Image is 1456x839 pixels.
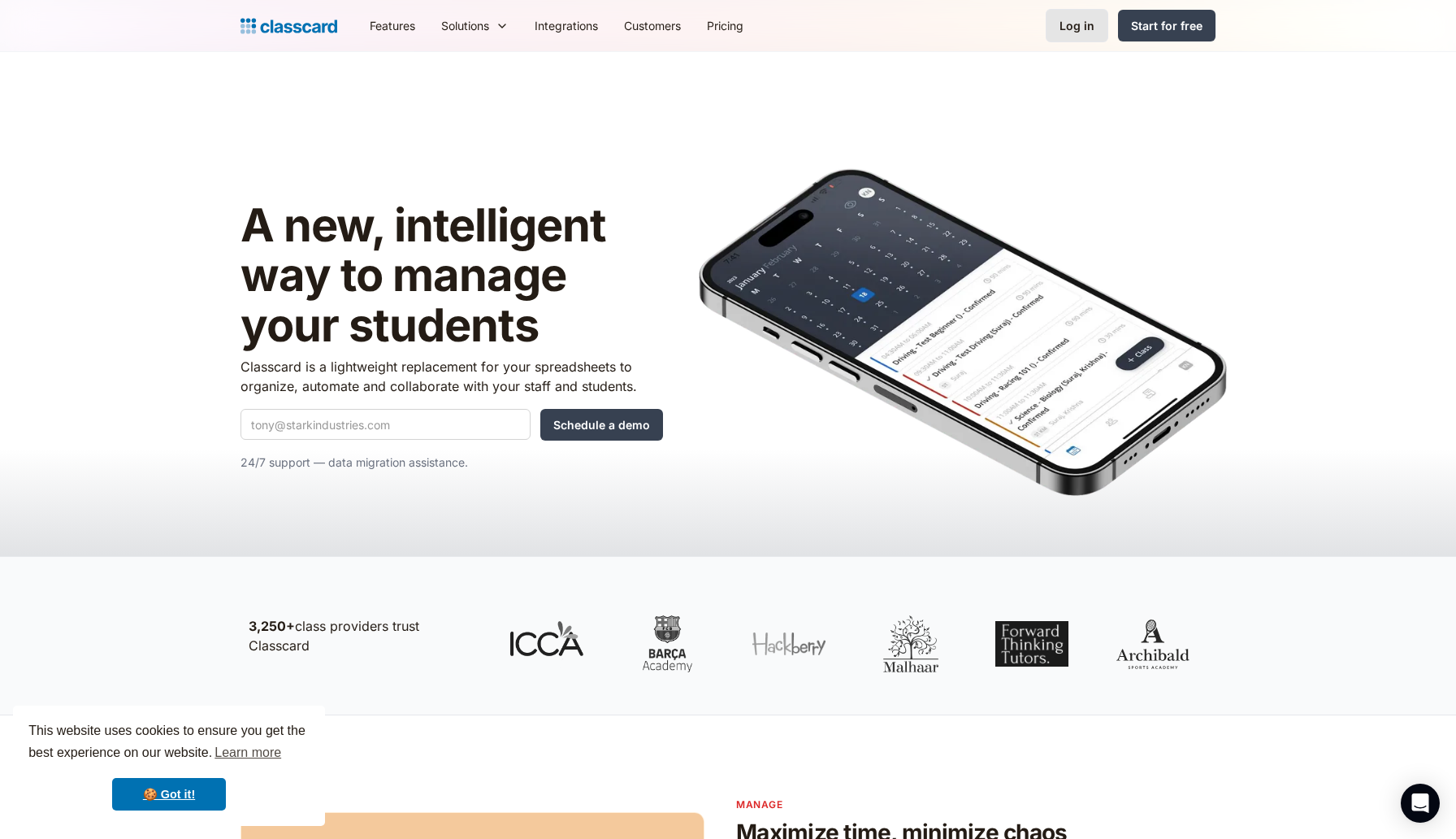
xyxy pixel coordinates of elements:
[522,7,611,44] a: Integrations
[1046,9,1108,42] a: Log in
[240,409,531,440] input: tony@starkindustries.com
[428,7,522,44] div: Solutions
[1131,17,1202,34] div: Start for free
[540,409,663,441] input: Schedule a demo
[736,797,1215,812] p: Manage
[240,453,663,472] p: 24/7 support — data migration assistance.
[13,706,325,826] div: cookieconsent
[240,357,663,396] p: Classcard is a lightweight replacement for your spreadsheets to organize, automate and collaborat...
[249,618,295,634] strong: 3,250+
[240,15,337,37] a: Logo
[357,7,428,44] a: Features
[212,741,284,765] a: learn more about cookies
[249,616,476,655] p: class providers trust Classcard
[1118,10,1215,41] a: Start for free
[1059,17,1094,34] div: Log in
[611,7,694,44] a: Customers
[28,721,310,765] span: This website uses cookies to ensure you get the best experience on our website.
[441,17,489,34] div: Solutions
[240,409,663,441] form: Quick Demo Form
[240,201,663,351] h1: A new, intelligent way to manage your students
[1401,784,1440,823] div: Open Intercom Messenger
[694,7,756,44] a: Pricing
[112,778,226,811] a: dismiss cookie message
